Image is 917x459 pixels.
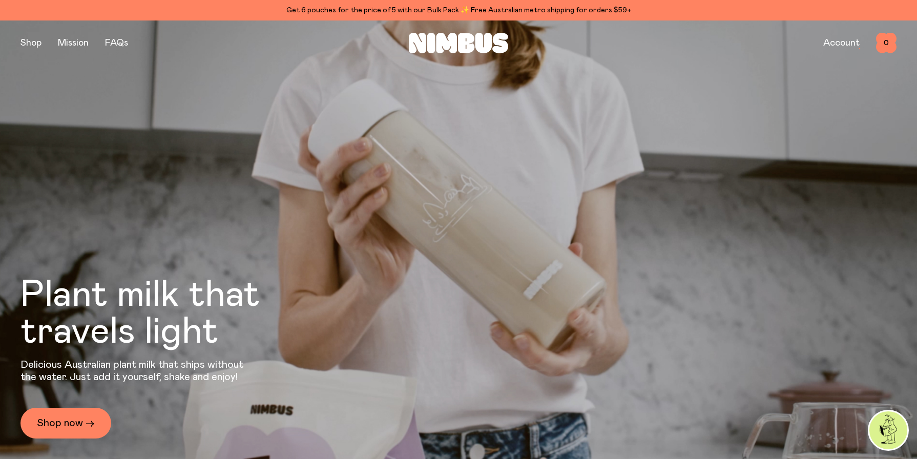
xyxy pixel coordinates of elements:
a: Shop now → [20,408,111,439]
p: Delicious Australian plant milk that ships without the water. Just add it yourself, shake and enjoy! [20,359,250,383]
a: Mission [58,38,89,48]
a: FAQs [105,38,128,48]
a: Account [823,38,860,48]
button: 0 [876,33,897,53]
img: agent [869,411,907,449]
h1: Plant milk that travels light [20,277,316,350]
div: Get 6 pouches for the price of 5 with our Bulk Pack ✨ Free Australian metro shipping for orders $59+ [20,4,897,16]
